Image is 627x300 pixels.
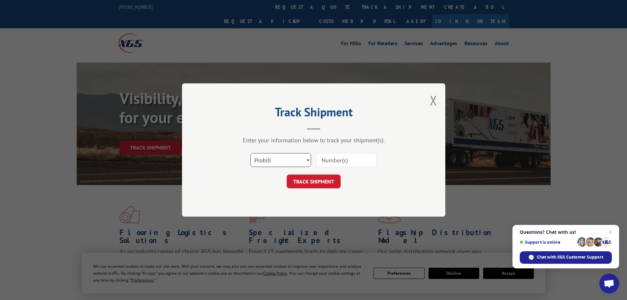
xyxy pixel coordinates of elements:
[606,228,614,236] span: Close chat
[215,136,412,144] div: Enter your information below to track your shipment(s).
[287,175,341,188] button: TRACK SHIPMENT
[520,240,575,245] span: Support is online
[215,107,412,120] h2: Track Shipment
[430,92,437,109] button: Close modal
[316,153,377,167] input: Number(s)
[599,274,619,293] div: Open chat
[537,254,603,260] span: Chat with XGS Customer Support
[520,230,612,235] span: Questions? Chat with us!
[520,251,612,264] div: Chat with XGS Customer Support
